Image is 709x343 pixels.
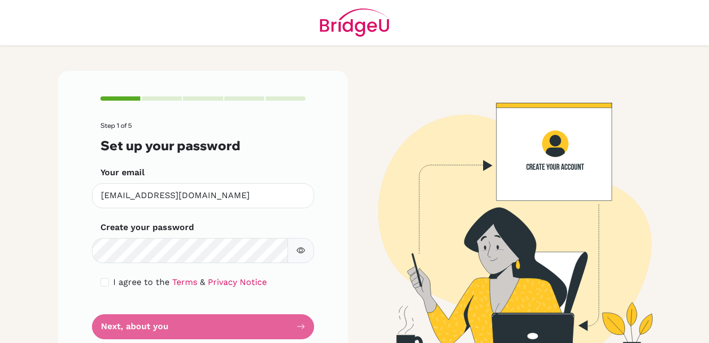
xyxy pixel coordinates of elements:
[100,121,132,129] span: Step 1 of 5
[200,277,205,287] span: &
[92,183,314,208] input: Insert your email*
[208,277,267,287] a: Privacy Notice
[172,277,197,287] a: Terms
[100,138,306,153] h3: Set up your password
[100,221,194,234] label: Create your password
[100,166,145,179] label: Your email
[113,277,170,287] span: I agree to the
